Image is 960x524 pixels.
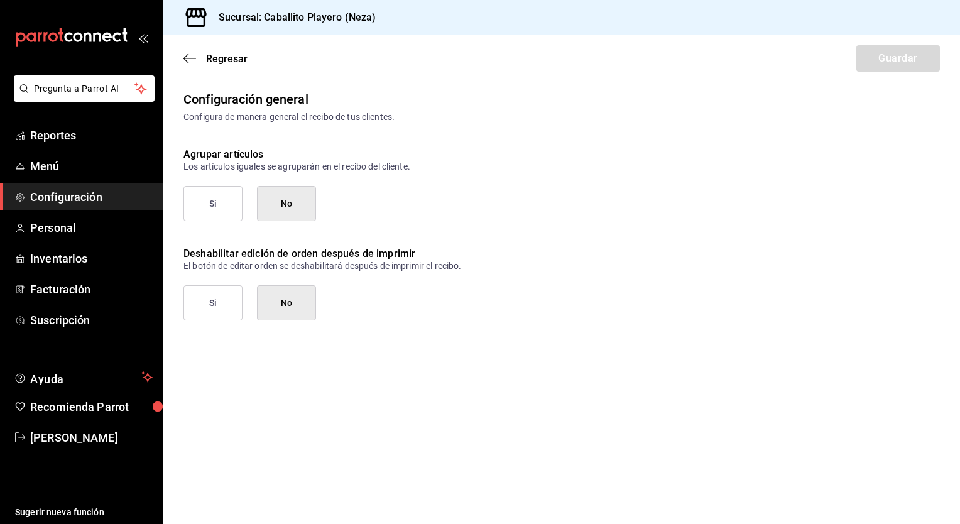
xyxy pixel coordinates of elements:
[138,33,148,43] button: open_drawer_menu
[30,127,153,144] span: Reportes
[183,186,243,221] button: Si
[183,261,940,270] p: El botón de editar orden se deshabilitará después de imprimir el recibo.
[30,281,153,298] span: Facturación
[183,92,940,107] div: Configuración general
[30,188,153,205] span: Configuración
[206,53,248,65] span: Regresar
[209,10,376,25] h3: Sucursal: Caballito Playero (Neza)
[183,162,940,171] p: Los artículos iguales se agruparán en el recibo del cliente.
[30,369,136,385] span: Ayuda
[183,246,940,261] p: Deshabilitar edición de orden después de imprimir
[34,82,135,96] span: Pregunta a Parrot AI
[183,53,248,65] button: Regresar
[15,506,153,519] span: Sugerir nueva función
[30,250,153,267] span: Inventarios
[30,219,153,236] span: Personal
[9,91,155,104] a: Pregunta a Parrot AI
[183,112,940,122] div: Configura de manera general el recibo de tus clientes.
[30,312,153,329] span: Suscripción
[257,285,316,320] button: No
[183,147,940,162] p: Agrupar artículos
[183,285,243,320] button: Si
[30,429,153,446] span: [PERSON_NAME]
[257,186,316,221] button: No
[30,398,153,415] span: Recomienda Parrot
[14,75,155,102] button: Pregunta a Parrot AI
[30,158,153,175] span: Menú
